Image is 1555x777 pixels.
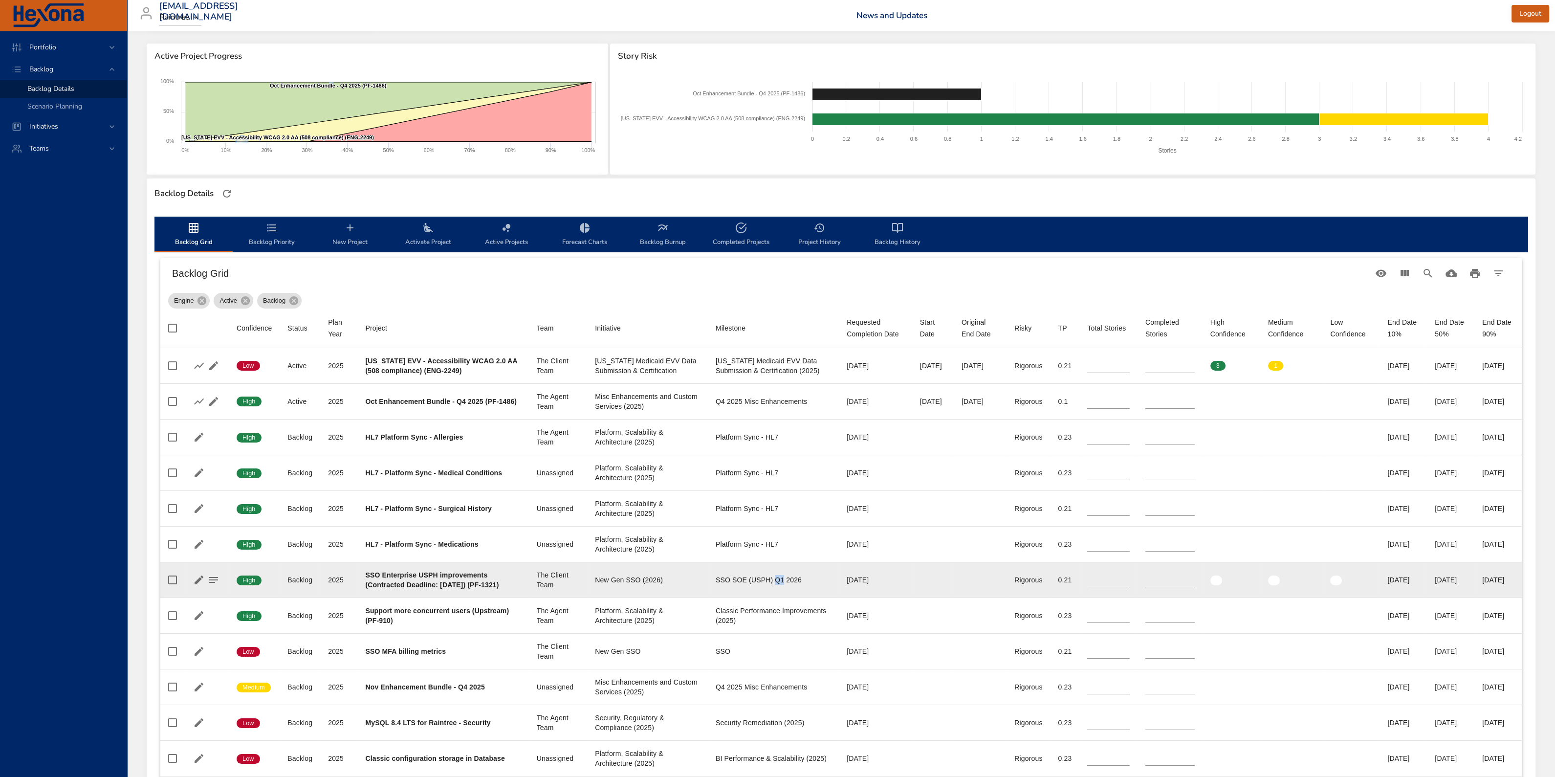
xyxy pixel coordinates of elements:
button: Standard Views [1369,262,1393,285]
div: Backlog [287,504,312,513]
div: Rigorous [1014,682,1042,692]
div: 2025 [328,468,350,478]
button: Project Notes [206,573,221,587]
div: Sort [1330,316,1372,340]
a: News and Updates [856,10,927,21]
div: [DATE] [1435,361,1467,371]
div: 0.21 [1058,361,1072,371]
span: Story Risk [618,51,1528,61]
div: 2025 [328,432,350,442]
text: 10% [220,147,231,153]
button: Edit Project Details [192,501,206,516]
div: backlog-tab [154,217,1528,252]
text: 1 [980,136,983,142]
span: 0 [1330,361,1345,370]
div: [DATE] [1435,682,1467,692]
text: 4.2 [1514,136,1522,142]
div: Sort [1210,316,1252,340]
div: Milestone [716,322,745,334]
text: 60% [424,147,435,153]
span: High [237,540,262,549]
div: 0.23 [1058,468,1072,478]
text: 2 [1149,136,1152,142]
div: The Client Team [537,642,579,661]
div: [DATE] [1482,646,1514,656]
span: Requested Completion Date [847,316,904,340]
div: Raintree [159,10,201,25]
div: Sort [1268,316,1314,340]
button: Edit Project Details [192,537,206,552]
div: Risky [1014,322,1031,334]
text: 30% [302,147,312,153]
div: 2025 [328,611,350,621]
div: [DATE] [1387,432,1419,442]
span: Start Date [920,316,946,340]
div: Misc Enhancements and Custom Services (2025) [595,677,700,697]
div: [DATE] [847,611,904,621]
div: SSO [716,646,831,656]
div: Security, Regulatory & Compliance (2025) [595,713,700,733]
b: Nov Enhancement Bundle - Q4 2025 [365,683,484,691]
div: [DATE] [847,361,904,371]
span: Team [537,322,579,334]
span: Low Confidence [1330,316,1372,340]
div: Rigorous [1014,432,1042,442]
div: [DATE] [1435,468,1467,478]
div: Q4 2025 Misc Enhancements [716,397,831,406]
div: Active [287,397,312,406]
button: Edit Project Details [192,715,206,730]
div: 2025 [328,682,350,692]
div: Backlog [287,539,312,549]
div: [DATE] [1387,539,1419,549]
div: [DATE] [1387,718,1419,728]
text: 70% [464,147,475,153]
div: Project [365,322,387,334]
div: [DATE] [1482,432,1514,442]
span: High [237,433,262,442]
div: Platform Sync - HL7 [716,504,831,513]
div: Q4 2025 Misc Enhancements [716,682,831,692]
div: 0.23 [1058,539,1072,549]
div: Backlog [287,718,312,728]
div: Platform, Scalability & Architecture (2025) [595,534,700,554]
div: Confidence [237,322,272,334]
div: [DATE] [1387,575,1419,585]
div: [DATE] [847,539,904,549]
div: [DATE] [1435,539,1467,549]
div: TP [1058,322,1067,334]
div: 2025 [328,504,350,513]
text: 3 [1318,136,1321,142]
div: [DATE] [847,718,904,728]
div: Sort [847,316,904,340]
div: [DATE] [1387,611,1419,621]
span: 0 [1268,397,1283,406]
button: Edit Project Details [192,608,206,623]
div: Plan Year [328,316,350,340]
text: 3.6 [1417,136,1424,142]
div: [DATE] [847,575,904,585]
span: Active Projects [473,222,540,248]
div: 0.1 [1058,397,1072,406]
button: Edit Project Details [192,573,206,587]
span: Backlog History [864,222,931,248]
div: Rigorous [1014,397,1042,406]
text: 0.2 [843,136,850,142]
div: High Confidence [1210,316,1252,340]
div: 0.21 [1058,504,1072,513]
div: [DATE] [1435,397,1467,406]
div: Sort [537,322,554,334]
text: 100% [581,147,595,153]
div: [DATE] [1435,504,1467,513]
div: Original End Date [962,316,999,340]
div: [DATE] [1387,682,1419,692]
span: 3 [1210,361,1226,370]
span: Forecast Charts [551,222,618,248]
span: TP [1058,322,1072,334]
div: 0.21 [1058,575,1072,585]
div: Rigorous [1014,646,1042,656]
b: HL7 - Platform Sync - Surgical History [365,505,492,512]
div: Rigorous [1014,468,1042,478]
span: Medium [237,683,271,692]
